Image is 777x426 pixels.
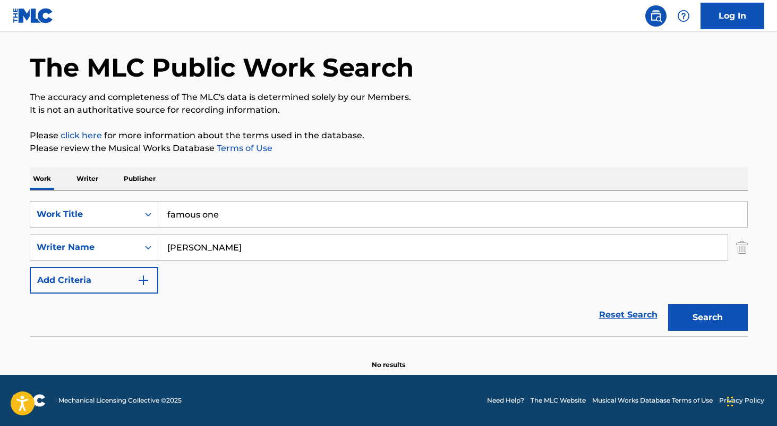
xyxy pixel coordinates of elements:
a: Log In [701,3,764,29]
p: Please for more information about the terms used in the database. [30,129,748,142]
img: 9d2ae6d4665cec9f34b9.svg [137,274,150,287]
img: help [677,10,690,22]
img: logo [13,394,46,407]
img: MLC Logo [13,8,54,23]
p: The accuracy and completeness of The MLC's data is determined solely by our Members. [30,91,748,104]
p: Please review the Musical Works Database [30,142,748,155]
button: Search [668,304,748,331]
p: No results [372,347,405,370]
img: search [650,10,662,22]
p: Publisher [121,168,159,190]
p: Writer [73,168,101,190]
a: Musical Works Database Terms of Use [592,396,713,405]
a: Reset Search [594,303,663,327]
h1: The MLC Public Work Search [30,52,414,83]
a: The MLC Website [531,396,586,405]
span: Mechanical Licensing Collective © 2025 [58,396,182,405]
div: Drag [727,386,733,417]
a: Terms of Use [215,143,272,153]
iframe: Chat Widget [724,375,777,426]
a: click here [61,130,102,140]
img: Delete Criterion [736,234,748,261]
a: Need Help? [487,396,524,405]
p: It is not an authoritative source for recording information. [30,104,748,116]
div: Writer Name [37,241,132,254]
form: Search Form [30,201,748,336]
div: Work Title [37,208,132,221]
div: Help [673,5,694,27]
p: Work [30,168,54,190]
button: Add Criteria [30,267,158,294]
a: Privacy Policy [719,396,764,405]
a: Public Search [645,5,667,27]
